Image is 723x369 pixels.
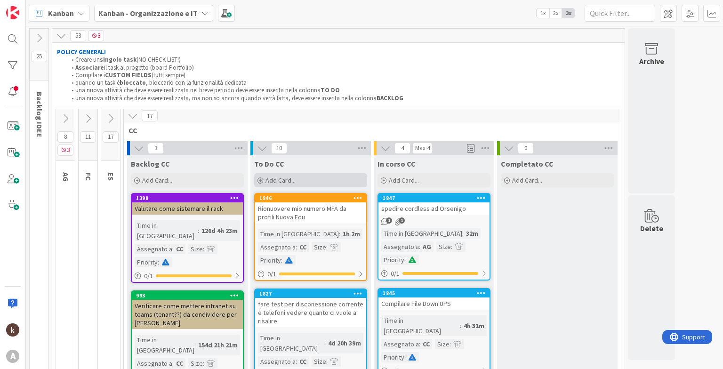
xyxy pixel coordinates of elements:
div: Assegnato a [258,356,296,367]
div: Time in [GEOGRAPHIC_DATA] [381,228,462,239]
span: : [296,242,297,252]
div: 1847 [378,194,490,202]
div: A [6,350,19,363]
div: Delete [640,223,663,234]
div: AG [420,241,434,252]
div: Priority [258,255,281,265]
div: Time in [GEOGRAPHIC_DATA] [135,220,198,241]
div: 1845 [383,290,490,297]
span: : [404,352,406,362]
div: Assegnato a [381,339,419,349]
span: : [203,244,204,254]
span: 0 [518,143,534,154]
div: 126d 4h 23m [199,225,240,236]
span: : [324,338,326,348]
span: 10 [271,143,287,154]
li: Compilare i (tutti sempre) [66,72,620,79]
span: 4 [394,143,410,154]
span: 53 [70,30,86,41]
div: Size [188,244,203,254]
div: Priority [381,255,404,265]
span: 17 [142,110,158,121]
div: Compilare File Down UPS [378,297,490,310]
img: kh [6,323,19,337]
strong: BACKLOG [377,94,403,102]
div: Rionuovere mio numero MFA da profili Nuova Edu [255,202,366,223]
div: CC [420,339,432,349]
span: CC [129,126,609,135]
div: CC [297,356,309,367]
span: In corso CC [378,159,416,168]
div: Size [435,339,450,349]
input: Quick Filter... [585,5,655,22]
span: 2x [549,8,562,18]
span: 3 [148,143,164,154]
div: Size [312,356,326,367]
div: CC [174,358,185,369]
span: Add Card... [265,176,296,184]
strong: TO DO [321,86,340,94]
span: : [172,358,174,369]
div: Assegnato a [135,358,172,369]
span: : [462,228,464,239]
div: Time in [GEOGRAPHIC_DATA] [258,333,324,353]
div: 1827 [259,290,366,297]
strong: bloccato [120,79,146,87]
span: : [451,241,452,252]
span: : [339,229,340,239]
span: Add Card... [142,176,172,184]
span: : [404,255,406,265]
span: 17 [103,131,119,143]
div: 0/1 [378,268,490,280]
span: Backlog IDEE [35,92,44,137]
div: Priority [381,352,404,362]
span: : [296,356,297,367]
div: CC [297,242,309,252]
span: 1 [399,217,405,224]
span: To Do CC [254,159,284,168]
div: Time in [GEOGRAPHIC_DATA] [258,229,339,239]
span: Backlog CC [131,159,170,168]
div: Assegnato a [258,242,296,252]
span: 1x [537,8,549,18]
div: Size [436,241,451,252]
div: 1827fare test per disconessione corrente e telefoni vedere quanto ci vuole a risalire [255,289,366,327]
strong: singolo task [100,56,137,64]
div: Assegnato a [135,244,172,254]
div: Time in [GEOGRAPHIC_DATA] [135,335,194,355]
div: 1846 [255,194,366,202]
div: 1845 [378,289,490,297]
div: 1398 [136,195,243,201]
span: AG [61,172,71,182]
li: una nuova attività che deve essere realizzata, ma non so ancora quando verrà fatta, deve essere i... [66,95,620,102]
span: FC [84,172,93,181]
strong: POLICY GENERALI [57,48,106,56]
div: 1847 [383,195,490,201]
span: : [194,340,196,350]
span: : [203,358,204,369]
div: 1h 2m [340,229,362,239]
span: : [460,321,461,331]
div: Priority [135,257,158,267]
div: CC [174,244,185,254]
div: 154d 21h 21m [196,340,240,350]
div: spedire cordless ad Orsenigo [378,202,490,215]
strong: CUSTOM FIELDS [105,71,152,79]
span: : [450,339,451,349]
li: Creare un (NO CHECK LIST!) [66,56,620,64]
div: 1827 [255,289,366,298]
span: : [326,242,328,252]
div: Valutare come sistemare il rack [132,202,243,215]
div: Archive [639,56,664,67]
span: : [172,244,174,254]
span: Add Card... [512,176,542,184]
span: 11 [80,131,96,143]
span: 8 [57,131,73,143]
span: Completato CC [501,159,554,168]
div: 1845Compilare File Down UPS [378,289,490,310]
span: 25 [31,51,47,62]
b: Kanban - Organizzazione e IT [98,8,198,18]
div: Verificare come mettere intranet su teams (tenant??) da condividere per [PERSON_NAME] [132,300,243,329]
span: ES [106,172,116,181]
span: 0 / 1 [391,269,400,279]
